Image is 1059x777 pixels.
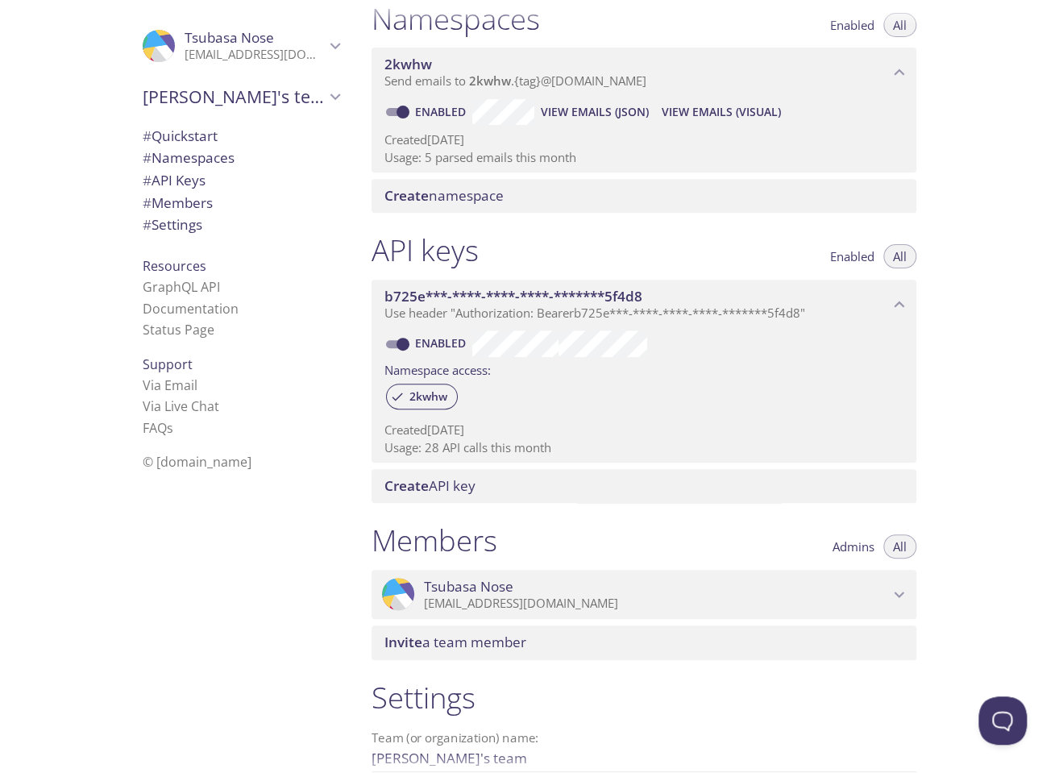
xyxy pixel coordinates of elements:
[386,384,458,409] div: 2kwhw
[400,389,457,404] span: 2kwhw
[384,357,491,380] label: Namespace access:
[820,244,884,268] button: Enabled
[143,419,173,437] a: FAQ
[413,335,472,351] a: Enabled
[143,127,218,145] span: Quickstart
[541,102,649,122] span: View Emails (JSON)
[384,149,903,166] p: Usage: 5 parsed emails this month
[143,300,239,318] a: Documentation
[372,48,916,98] div: 2kwhw namespace
[384,73,646,89] span: Send emails to . {tag} @[DOMAIN_NAME]
[384,422,903,438] p: Created [DATE]
[130,147,352,169] div: Namespaces
[372,179,916,213] div: Create namespace
[384,186,429,205] span: Create
[372,732,539,744] label: Team (or organization) name:
[372,625,916,659] div: Invite a team member
[143,355,193,373] span: Support
[143,397,219,415] a: Via Live Chat
[130,19,352,73] div: Tsubasa Nose
[823,534,884,559] button: Admins
[372,570,916,620] div: Tsubasa Nose
[372,232,479,268] h1: API keys
[130,76,352,118] div: Tsubasa's team
[185,47,325,63] p: [EMAIL_ADDRESS][DOMAIN_NAME]
[372,469,916,503] div: Create API Key
[143,321,214,339] a: Status Page
[167,419,173,437] span: s
[143,193,152,212] span: #
[883,534,916,559] button: All
[130,125,352,148] div: Quickstart
[143,215,202,234] span: Settings
[143,453,251,471] span: © [DOMAIN_NAME]
[143,193,213,212] span: Members
[372,679,916,716] h1: Settings
[143,127,152,145] span: #
[384,633,526,651] span: a team member
[143,171,152,189] span: #
[130,192,352,214] div: Members
[372,1,540,37] h1: Namespaces
[143,278,220,296] a: GraphQL API
[424,578,513,596] span: Tsubasa Nose
[384,476,429,495] span: Create
[534,99,655,125] button: View Emails (JSON)
[469,73,511,89] span: 2kwhw
[130,169,352,192] div: API Keys
[662,102,781,122] span: View Emails (Visual)
[424,596,889,612] p: [EMAIL_ADDRESS][DOMAIN_NAME]
[143,257,206,275] span: Resources
[883,244,916,268] button: All
[185,28,274,47] span: Tsubasa Nose
[143,171,206,189] span: API Keys
[413,104,472,119] a: Enabled
[384,55,432,73] span: 2kwhw
[384,476,476,495] span: API key
[143,148,235,167] span: Namespaces
[143,376,197,394] a: Via Email
[130,214,352,236] div: Team Settings
[384,186,504,205] span: namespace
[655,99,787,125] button: View Emails (Visual)
[384,131,903,148] p: Created [DATE]
[372,522,497,559] h1: Members
[384,439,903,456] p: Usage: 28 API calls this month
[384,633,422,651] span: Invite
[143,148,152,167] span: #
[143,85,325,108] span: [PERSON_NAME]'s team
[978,696,1027,745] iframe: Help Scout Beacon - Open
[143,215,152,234] span: #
